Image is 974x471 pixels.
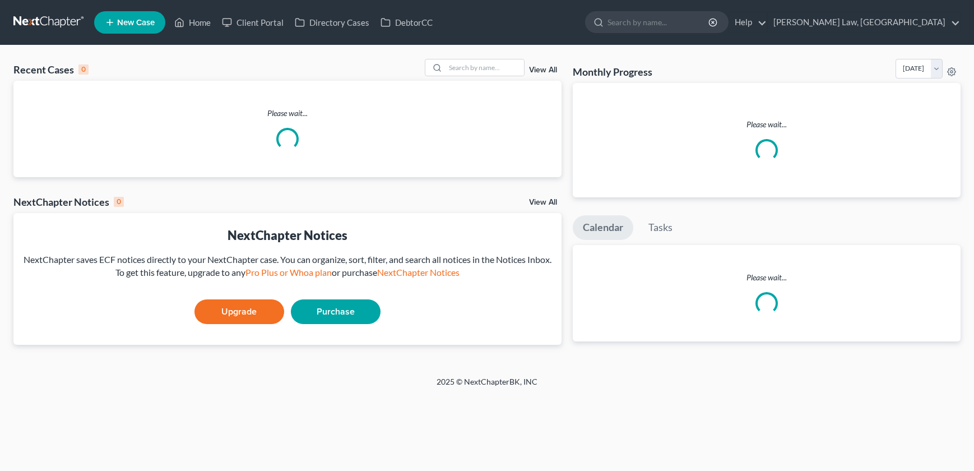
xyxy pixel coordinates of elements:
[375,12,438,33] a: DebtorCC
[169,12,216,33] a: Home
[607,12,710,33] input: Search by name...
[582,119,952,130] p: Please wait...
[289,12,375,33] a: Directory Cases
[768,12,960,33] a: [PERSON_NAME] Law, [GEOGRAPHIC_DATA]
[291,299,381,324] a: Purchase
[194,299,284,324] a: Upgrade
[22,227,553,244] div: NextChapter Notices
[216,12,289,33] a: Client Portal
[446,59,524,76] input: Search by name...
[13,108,562,119] p: Please wait...
[117,19,155,27] span: New Case
[573,215,633,240] a: Calendar
[13,195,124,209] div: NextChapter Notices
[377,267,460,278] a: NextChapter Notices
[22,253,553,279] div: NextChapter saves ECF notices directly to your NextChapter case. You can organize, sort, filter, ...
[729,12,767,33] a: Help
[78,64,89,75] div: 0
[114,197,124,207] div: 0
[573,65,652,78] h3: Monthly Progress
[168,376,806,396] div: 2025 © NextChapterBK, INC
[638,215,683,240] a: Tasks
[573,272,961,283] p: Please wait...
[529,66,557,74] a: View All
[245,267,332,278] a: Pro Plus or Whoa plan
[13,63,89,76] div: Recent Cases
[529,198,557,206] a: View All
